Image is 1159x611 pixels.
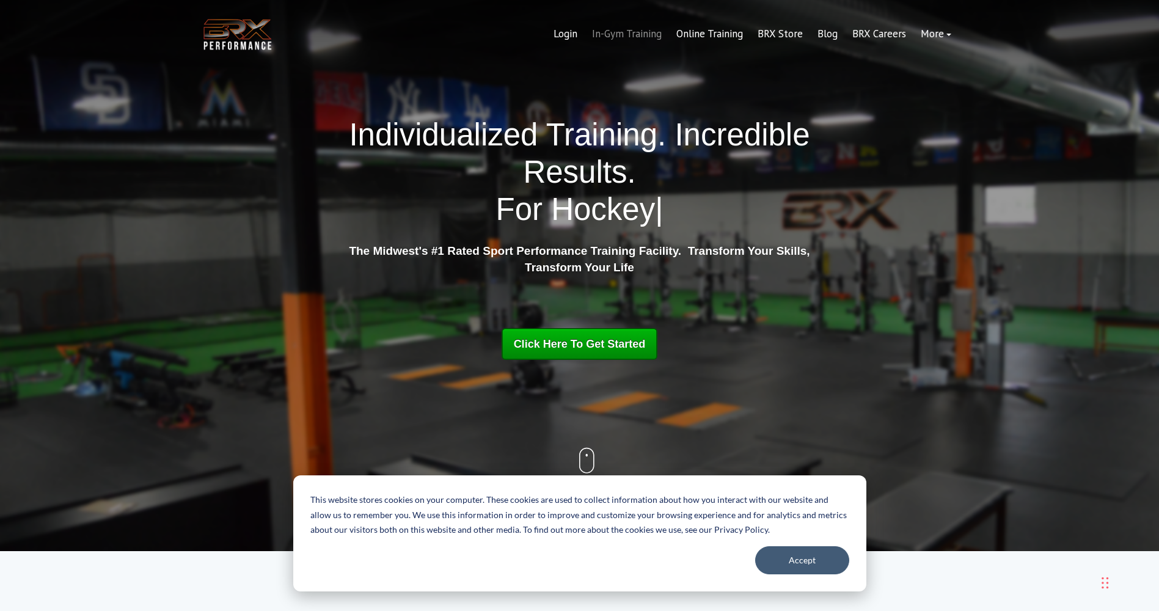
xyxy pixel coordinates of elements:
span: | [655,192,663,227]
div: Drag [1102,565,1109,601]
a: BRX Careers [845,20,913,49]
span: Click Here To Get Started [514,338,646,350]
iframe: Chat Widget [985,479,1159,611]
a: More [913,20,959,49]
a: BRX Store [750,20,810,49]
strong: The Midwest's #1 Rated Sport Performance Training Facility. Transform Your Skills, Transform Your... [349,244,810,274]
div: Cookie banner [293,475,866,591]
button: Accept [755,546,849,574]
span: For Hockey [496,192,656,227]
a: Login [546,20,585,49]
h1: Individualized Training. Incredible Results. [345,116,815,229]
a: Blog [810,20,845,49]
a: In-Gym Training [585,20,669,49]
p: This website stores cookies on your computer. These cookies are used to collect information about... [310,492,849,538]
img: BRX Transparent Logo-2 [201,16,274,53]
div: Navigation Menu [546,20,959,49]
a: Click Here To Get Started [502,328,658,360]
a: Online Training [669,20,750,49]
